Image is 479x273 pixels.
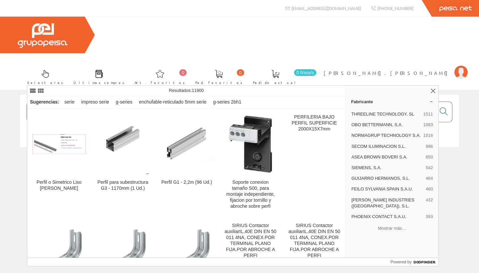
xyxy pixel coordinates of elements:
[228,114,273,174] img: Soporte conexion tamaño S00, para montaje independiente, fijacion por tornillo y abroche sobre perfi
[160,127,213,162] img: Perfil G1 - 2,2m (96 Ud.)
[351,214,423,220] span: PHOENIX CONTACT S.A.U,
[288,223,341,259] div: SIRIUS Contactor auxiliarIL.40E DIN EN 50 011 4NA, CONEX.POR TERMINAL PLANO FIJA.POR ABROCHE A PERFI
[377,5,413,11] span: [PHONE_NUMBER]
[27,79,63,86] span: Selectores
[348,223,436,234] button: Mostrar más…
[27,109,91,217] a: Perfil o Simetrico Liso Quintela Perfil o Simetrico Liso [PERSON_NAME]
[155,109,219,217] a: Perfil G1 - 2,2m (96 Ud.) Perfil G1 - 2,2m (96 Ud.)
[33,134,85,154] img: Perfil o Simetrico Liso Quintela
[426,214,433,220] span: 393
[324,64,468,71] a: [PERSON_NAME].[PERSON_NAME]
[27,98,61,107] div: Sugerencias:
[74,79,124,86] span: Últimas compras
[351,197,423,209] span: [PERSON_NAME] INDUSTRIES ([GEOGRAPHIC_DATA]), S.L.
[283,109,346,217] a: PERFILERIA BAJO PERFIL SUPERFICIE 2000X15X7mm
[291,5,361,11] span: [EMAIL_ADDRESS][DOMAIN_NAME]
[224,223,277,259] div: SIRIUS Contactor auxiliarIL.40E DIN EN 50 011 4NA, CONEX.POR TERMINAL PLANO FIJA.POR ABROCHE A PERFI
[211,96,244,108] div: g-series 2bh1
[33,179,85,191] div: Perfil o Simetrico Liso [PERSON_NAME]
[426,143,433,149] span: 996
[351,122,420,128] span: OBO BETTERMANN, S.A.
[160,179,213,185] div: Perfil G1 - 2,2m (96 Ud.)
[219,109,282,217] a: Soporte conexion tamaño S00, para montaje independiente, fijacion por tornillo y abroche sobre pe...
[79,96,112,108] div: impreso serie
[423,111,433,117] span: 1511
[91,109,155,217] a: Perfil para subestructura G3 - 1170mm (1 Ud.) Perfil para subestructura G3 - 1170mm (1 Ud.)
[294,69,316,76] span: 0 línea/s
[351,143,423,149] span: SECOM ILUMINACION S.L.
[351,165,423,171] span: SIEMENS, S.A.
[426,154,433,160] span: 650
[237,69,244,76] span: 0
[253,79,298,86] span: Pedido actual
[169,88,204,93] span: Resultados:
[179,69,187,76] span: 0
[351,133,420,138] span: NORMAGRUP TECHNOLOGY S.A.
[351,154,423,160] span: ASEA BROWN BOVERI S.A.
[423,122,433,128] span: 1083
[135,79,185,86] span: Art. favoritos
[62,96,77,108] div: serie
[195,79,242,86] span: Ped. favoritos
[423,133,433,138] span: 1016
[324,70,451,76] span: [PERSON_NAME].[PERSON_NAME]
[351,111,420,117] span: THREELINE TECHNOLOGY, SL
[391,258,439,266] a: Powered by
[224,179,277,209] div: Soporte conexion tamaño S00, para montaje independiente, fijacion por tornillo y abroche sobre perfi
[136,96,209,108] div: enchufable-reticulado 5mm serie
[426,197,433,209] span: 432
[426,186,433,192] span: 460
[351,175,423,181] span: GUIJARRO HERMANOS, S.L.
[391,259,411,265] span: Powered by
[67,64,128,89] a: Últimas compras
[426,165,433,171] span: 542
[97,114,148,174] img: Perfil para subestructura G3 - 1170mm (1 Ud.)
[96,179,149,191] div: Perfil para subestructura G3 - 1170mm (1 Ud.)
[351,186,423,192] span: FEILO SYLVANIA SPAIN S.A.U.
[20,155,459,161] div: © Grupo Peisa
[426,175,433,181] span: 464
[192,88,204,93] span: 11900
[113,96,135,108] div: g-series
[346,96,438,107] a: Fabricante
[288,114,341,132] div: PERFILERIA BAJO PERFIL SUPERFICIE 2000X15X7mm
[21,64,67,89] a: Selectores
[18,23,68,48] img: Grupo Peisa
